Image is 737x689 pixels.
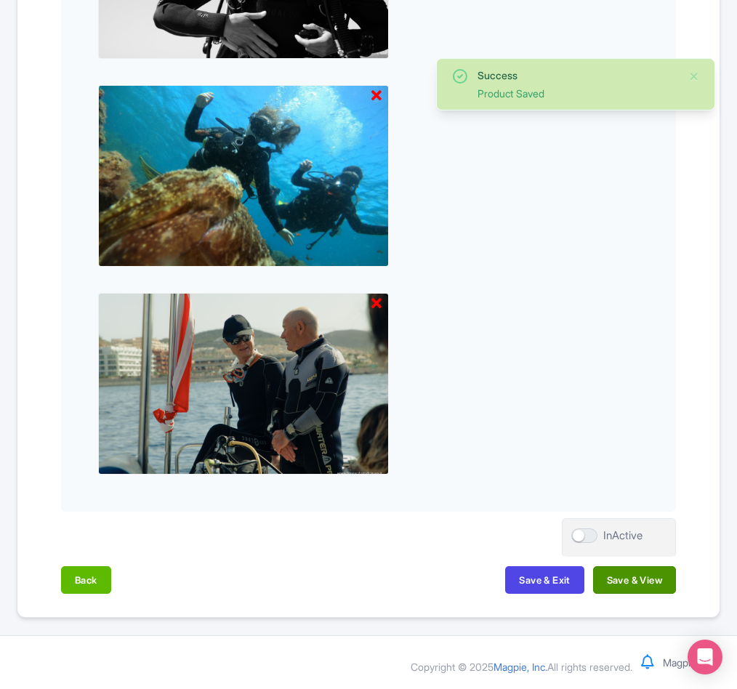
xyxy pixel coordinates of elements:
div: Open Intercom Messenger [688,640,722,674]
button: Save & View [593,566,676,594]
div: Copyright © 2025 All rights reserved. [402,659,641,674]
img: xpva45zgzqrwiv6p7otb.jpg [98,85,389,267]
div: Success [478,68,677,83]
img: w11uqvmci2regq1qus0f.jpg [98,293,389,475]
button: Close [688,68,700,85]
div: Product Saved [478,86,677,101]
button: Back [61,566,111,594]
div: InActive [603,528,643,544]
a: Magpie Help [663,656,720,669]
span: Magpie, Inc. [494,661,547,673]
button: Save & Exit [505,566,584,594]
